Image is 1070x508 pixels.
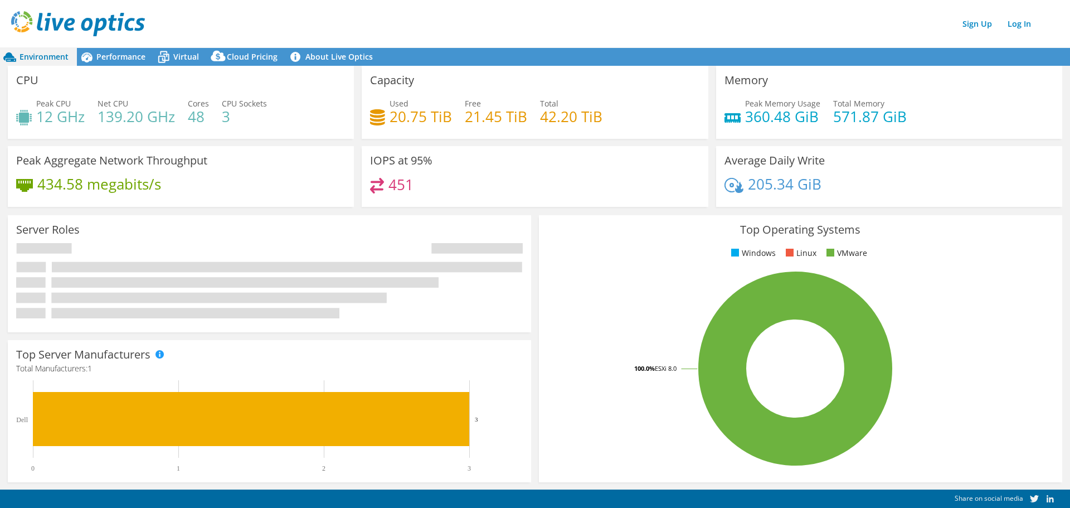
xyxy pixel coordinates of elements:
[955,494,1023,503] span: Share on social media
[724,74,768,86] h3: Memory
[227,51,278,62] span: Cloud Pricing
[16,154,207,167] h3: Peak Aggregate Network Throughput
[465,110,527,123] h4: 21.45 TiB
[16,224,80,236] h3: Server Roles
[745,98,820,109] span: Peak Memory Usage
[31,465,35,472] text: 0
[475,416,478,423] text: 3
[540,110,602,123] h4: 42.20 TiB
[540,98,558,109] span: Total
[16,74,38,86] h3: CPU
[188,110,209,123] h4: 48
[98,110,175,123] h4: 139.20 GHz
[824,247,867,259] li: VMware
[11,11,145,36] img: live_optics_svg.svg
[833,98,884,109] span: Total Memory
[783,247,816,259] li: Linux
[655,364,677,372] tspan: ESXi 8.0
[634,364,655,372] tspan: 100.0%
[36,98,71,109] span: Peak CPU
[222,98,267,109] span: CPU Sockets
[37,178,161,190] h4: 434.58 megabits/s
[16,349,150,361] h3: Top Server Manufacturers
[390,98,408,109] span: Used
[370,74,414,86] h3: Capacity
[87,363,92,374] span: 1
[388,178,414,191] h4: 451
[465,98,481,109] span: Free
[745,110,820,123] h4: 360.48 GiB
[748,178,821,190] h4: 205.34 GiB
[322,465,325,472] text: 2
[1002,16,1037,32] a: Log In
[20,51,69,62] span: Environment
[36,110,85,123] h4: 12 GHz
[98,98,128,109] span: Net CPU
[16,416,28,424] text: Dell
[188,98,209,109] span: Cores
[16,362,523,375] h4: Total Manufacturers:
[728,247,776,259] li: Windows
[286,48,381,66] a: About Live Optics
[468,465,471,472] text: 3
[390,110,452,123] h4: 20.75 TiB
[96,51,145,62] span: Performance
[833,110,907,123] h4: 571.87 GiB
[547,224,1054,236] h3: Top Operating Systems
[173,51,199,62] span: Virtual
[957,16,998,32] a: Sign Up
[724,154,825,167] h3: Average Daily Write
[222,110,267,123] h4: 3
[177,465,180,472] text: 1
[370,154,432,167] h3: IOPS at 95%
